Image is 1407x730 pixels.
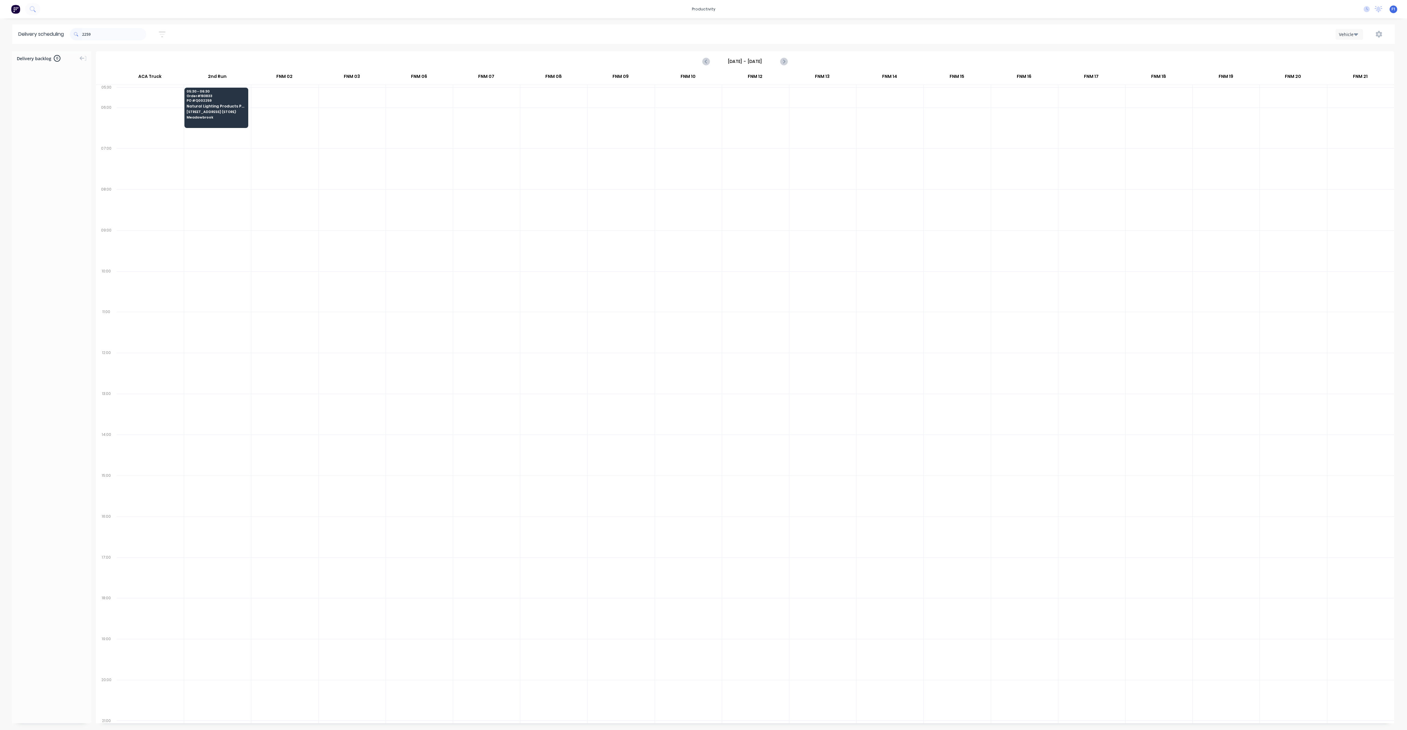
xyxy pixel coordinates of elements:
div: FNM 19 [1192,71,1259,85]
div: 16:00 [96,513,117,554]
div: 19:00 [96,635,117,676]
span: Meadowbrook [187,115,246,119]
div: FNM 16 [991,71,1057,85]
div: 2nd Run [184,71,251,85]
div: 09:00 [96,227,117,268]
div: FNM 08 [520,71,587,85]
div: FNM 15 [923,71,990,85]
div: FNM 21 [1327,71,1394,85]
img: Factory [11,5,20,14]
div: FNM 13 [789,71,856,85]
div: 08:00 [96,186,117,227]
div: FNM 12 [722,71,789,85]
div: FNM 20 [1260,71,1326,85]
div: FNM 10 [654,71,721,85]
div: FNM 07 [453,71,520,85]
div: FNM 06 [386,71,453,85]
div: FNM 17 [1058,71,1125,85]
span: [STREET_ADDRESS] (STORE) [187,110,246,114]
div: 21:00 [96,717,117,725]
div: 11:00 [96,308,117,349]
div: 07:00 [96,145,117,186]
button: Vehicle [1336,29,1363,40]
div: 10:00 [96,268,117,308]
span: PO # Q002259 [187,99,246,102]
div: Vehicle [1339,31,1357,38]
div: 17:00 [96,554,117,595]
div: 12:00 [96,349,117,390]
div: 13:00 [96,390,117,431]
div: 14:00 [96,431,117,472]
div: FNM 02 [251,71,318,85]
div: productivity [689,5,718,14]
div: 06:00 [96,104,117,145]
input: Search for orders [82,28,146,40]
div: FNM 03 [318,71,385,85]
div: Delivery scheduling [12,24,70,44]
span: 0 [54,55,60,62]
div: 15:00 [96,472,117,513]
div: FNM 18 [1125,71,1192,85]
div: ACA Truck [116,71,184,85]
div: 05:30 [96,84,117,104]
span: Natural Lighting Products Pty Ltd [187,104,246,108]
div: 18:00 [96,594,117,635]
div: FNM 09 [587,71,654,85]
div: FNM 14 [856,71,923,85]
span: 05:30 - 06:30 [187,89,246,93]
span: Delivery backlog [17,55,51,62]
span: Order # 193833 [187,94,246,98]
span: F1 [1391,6,1395,12]
div: 20:00 [96,676,117,717]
